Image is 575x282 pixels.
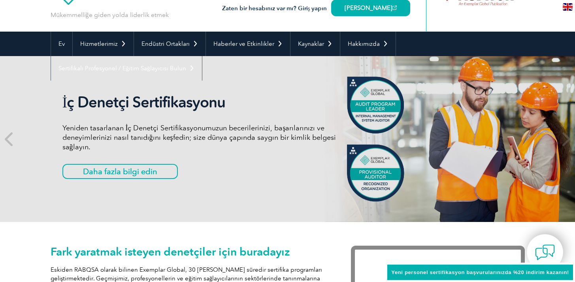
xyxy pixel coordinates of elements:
font: Ev [58,40,65,47]
a: Sertifikalı Profesyonel / Eğitim Sağlayıcısı Bulun [51,56,202,81]
a: Haberler ve Etkinlikler [206,32,290,56]
font: Hakkımızda [348,40,380,47]
a: Kaynaklar [290,32,340,56]
font: Kaynaklar [298,40,324,47]
img: contact-chat.png [535,243,555,262]
a: Hizmetlerimiz [73,32,134,56]
img: open_square.png [392,6,397,10]
font: Endüstri Ortakları [141,40,190,47]
font: Daha fazla bilgi edin [83,167,157,176]
font: Yeniden tasarlanan İç Denetçi Sertifikasyonumuzun becerilerinizi, başarılarınızı ve deneyimlerini... [62,124,336,151]
font: Yeni personel sertifikasyon başvurularınızda %20 indirim kazanın! [391,269,569,275]
font: Zaten bir hesabınız var mı? Giriş yapın [222,5,327,12]
font: [PERSON_NAME] [345,4,392,11]
font: İç Denetçi Sertifikasyonu [62,93,226,111]
font: Haberler ve Etkinlikler [213,40,274,47]
a: Endüstri Ortakları [134,32,205,56]
a: Daha fazla bilgi edin [62,164,178,179]
a: Ev [51,32,72,56]
img: en [563,3,573,11]
font: Fark yaratmak isteyen denetçiler için buradayız [51,245,290,258]
font: Mükemmelliğe giden yolda liderlik etmek [51,11,169,19]
font: Sertifikalı Profesyonel / Eğitim Sağlayıcısı Bulun [58,65,186,72]
font: Hizmetlerimiz [80,40,118,47]
a: Hakkımızda [340,32,396,56]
